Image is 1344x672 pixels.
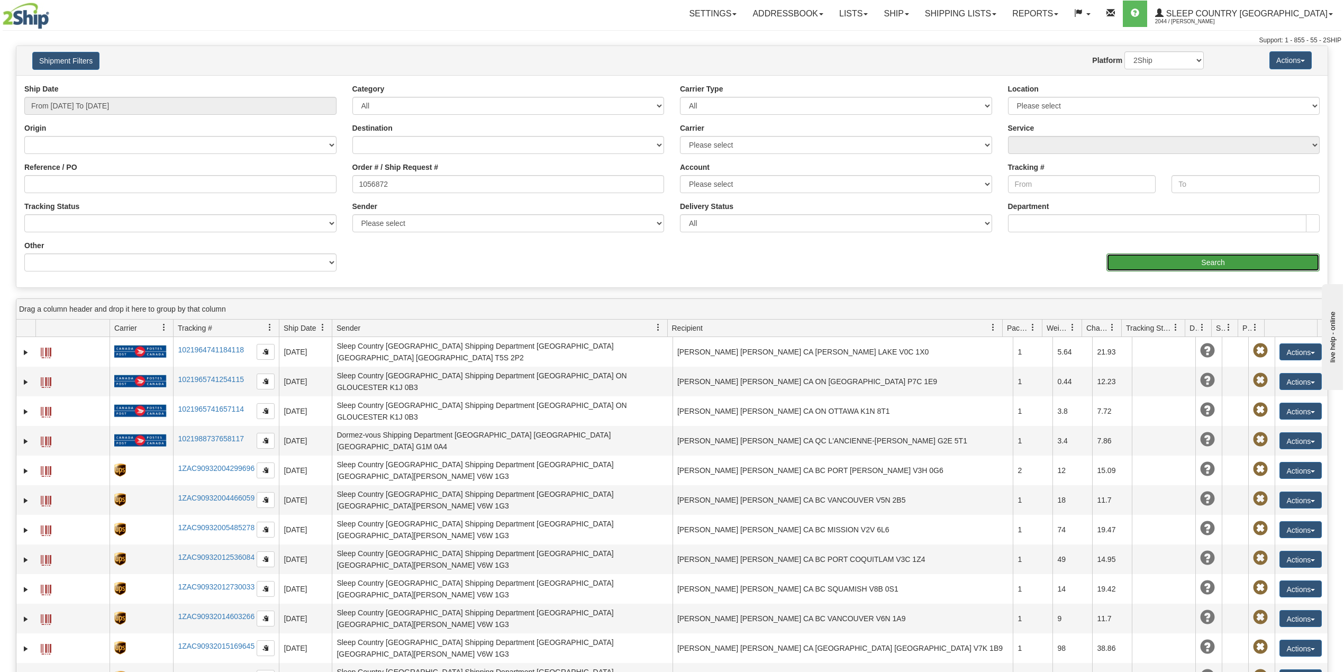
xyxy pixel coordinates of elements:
[41,343,51,360] a: Label
[1052,337,1092,367] td: 5.64
[673,396,1013,426] td: [PERSON_NAME] [PERSON_NAME] CA ON OTTAWA K1N 8T1
[1200,343,1215,358] span: Unknown
[332,367,673,396] td: Sleep Country [GEOGRAPHIC_DATA] Shipping Department [GEOGRAPHIC_DATA] ON GLOUCESTER K1J 0B3
[314,319,332,337] a: Ship Date filter column settings
[3,36,1341,45] div: Support: 1 - 855 - 55 - 2SHIP
[1008,175,1156,193] input: From
[21,377,31,387] a: Expand
[178,583,255,591] a: 1ZAC90932012730033
[21,584,31,595] a: Expand
[1013,515,1052,544] td: 1
[1092,544,1132,574] td: 14.95
[257,581,275,597] button: Copy to clipboard
[1253,403,1268,417] span: Pickup Not Assigned
[178,464,255,473] a: 1ZAC90932004299696
[114,641,125,655] img: 8 - UPS
[257,522,275,538] button: Copy to clipboard
[114,375,166,388] img: 20 - Canada Post
[332,426,673,456] td: Dormez-vous Shipping Department [GEOGRAPHIC_DATA] [GEOGRAPHIC_DATA] [GEOGRAPHIC_DATA] G1M 0A4
[1200,403,1215,417] span: Unknown
[681,1,744,27] a: Settings
[352,123,393,133] label: Destination
[1013,485,1052,515] td: 1
[1013,604,1052,633] td: 1
[332,456,673,485] td: Sleep Country [GEOGRAPHIC_DATA] Shipping Department [GEOGRAPHIC_DATA] [GEOGRAPHIC_DATA][PERSON_NA...
[1200,610,1215,625] span: Unknown
[680,84,723,94] label: Carrier Type
[1064,319,1082,337] a: Weight filter column settings
[984,319,1002,337] a: Recipient filter column settings
[114,404,166,417] img: 20 - Canada Post
[332,515,673,544] td: Sleep Country [GEOGRAPHIC_DATA] Shipping Department [GEOGRAPHIC_DATA] [GEOGRAPHIC_DATA][PERSON_NA...
[1279,343,1322,360] button: Actions
[279,337,332,367] td: [DATE]
[279,574,332,604] td: [DATE]
[1200,462,1215,477] span: Unknown
[1279,551,1322,568] button: Actions
[21,466,31,476] a: Expand
[1253,373,1268,388] span: Pickup Not Assigned
[1052,574,1092,604] td: 14
[673,633,1013,663] td: [PERSON_NAME] [PERSON_NAME] CA [GEOGRAPHIC_DATA] [GEOGRAPHIC_DATA] V7K 1B9
[178,375,244,384] a: 1021965741254115
[257,462,275,478] button: Copy to clipboard
[1013,426,1052,456] td: 1
[332,574,673,604] td: Sleep Country [GEOGRAPHIC_DATA] Shipping Department [GEOGRAPHIC_DATA] [GEOGRAPHIC_DATA][PERSON_NA...
[1253,580,1268,595] span: Pickup Not Assigned
[24,123,46,133] label: Origin
[1279,403,1322,420] button: Actions
[352,162,439,172] label: Order # / Ship Request #
[114,345,166,358] img: 20 - Canada Post
[673,367,1013,396] td: [PERSON_NAME] [PERSON_NAME] CA ON [GEOGRAPHIC_DATA] P7C 1E9
[673,337,1013,367] td: [PERSON_NAME] [PERSON_NAME] CA [PERSON_NAME] LAKE V0C 1X0
[1279,521,1322,538] button: Actions
[1279,640,1322,657] button: Actions
[24,162,77,172] label: Reference / PO
[1253,640,1268,655] span: Pickup Not Assigned
[1103,319,1121,337] a: Charge filter column settings
[1106,253,1320,271] input: Search
[41,491,51,508] a: Label
[114,582,125,595] img: 8 - UPS
[1013,367,1052,396] td: 1
[1189,323,1198,333] span: Delivery Status
[1052,604,1092,633] td: 9
[1279,373,1322,390] button: Actions
[1172,175,1320,193] input: To
[114,434,166,447] img: 20 - Canada Post
[1253,610,1268,625] span: Pickup Not Assigned
[1269,51,1312,69] button: Actions
[673,515,1013,544] td: [PERSON_NAME] [PERSON_NAME] CA BC MISSION V2V 6L6
[257,611,275,626] button: Copy to clipboard
[337,323,360,333] span: Sender
[1200,432,1215,447] span: Unknown
[1216,323,1225,333] span: Shipment Issues
[1013,574,1052,604] td: 1
[1013,396,1052,426] td: 1
[1155,16,1234,27] span: 2044 / [PERSON_NAME]
[1007,323,1029,333] span: Packages
[1086,323,1109,333] span: Charge
[332,633,673,663] td: Sleep Country [GEOGRAPHIC_DATA] Shipping Department [GEOGRAPHIC_DATA] [GEOGRAPHIC_DATA][PERSON_NA...
[257,551,275,567] button: Copy to clipboard
[1092,337,1132,367] td: 21.93
[673,574,1013,604] td: [PERSON_NAME] [PERSON_NAME] CA BC SQUAMISH V8B 0S1
[21,495,31,506] a: Expand
[1220,319,1238,337] a: Shipment Issues filter column settings
[1246,319,1264,337] a: Pickup Status filter column settings
[1253,551,1268,566] span: Pickup Not Assigned
[1004,1,1066,27] a: Reports
[279,544,332,574] td: [DATE]
[279,633,332,663] td: [DATE]
[24,84,59,94] label: Ship Date
[352,201,377,212] label: Sender
[1167,319,1185,337] a: Tracking Status filter column settings
[1024,319,1042,337] a: Packages filter column settings
[1052,544,1092,574] td: 49
[257,640,275,656] button: Copy to clipboard
[178,323,212,333] span: Tracking #
[1253,343,1268,358] span: Pickup Not Assigned
[178,523,255,532] a: 1ZAC90932005485278
[1008,162,1045,172] label: Tracking #
[680,201,733,212] label: Delivery Status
